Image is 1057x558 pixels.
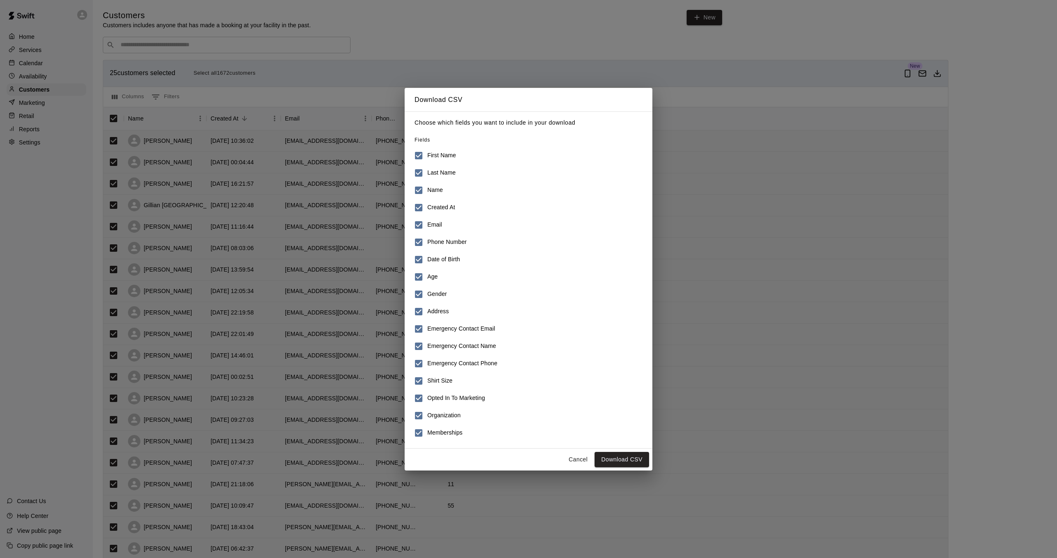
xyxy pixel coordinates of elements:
[427,272,438,281] h6: Age
[427,203,455,212] h6: Created At
[427,238,467,247] h6: Phone Number
[427,290,447,299] h6: Gender
[427,151,456,160] h6: First Name
[427,428,462,437] h6: Memberships
[427,411,461,420] h6: Organization
[415,118,642,127] p: Choose which fields you want to include in your download
[427,220,442,229] h6: Email
[595,452,649,467] button: Download CSV
[427,342,496,351] h6: Emergency Contact Name
[427,359,498,368] h6: Emergency Contact Phone
[427,307,449,316] h6: Address
[415,137,430,143] span: Fields
[427,255,460,264] h6: Date of Birth
[427,186,443,195] h6: Name
[427,168,456,177] h6: Last Name
[427,376,453,385] h6: Shirt Size
[405,88,652,112] h2: Download CSV
[427,324,495,333] h6: Emergency Contact Email
[565,452,591,467] button: Cancel
[427,394,485,403] h6: Opted In To Marketing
